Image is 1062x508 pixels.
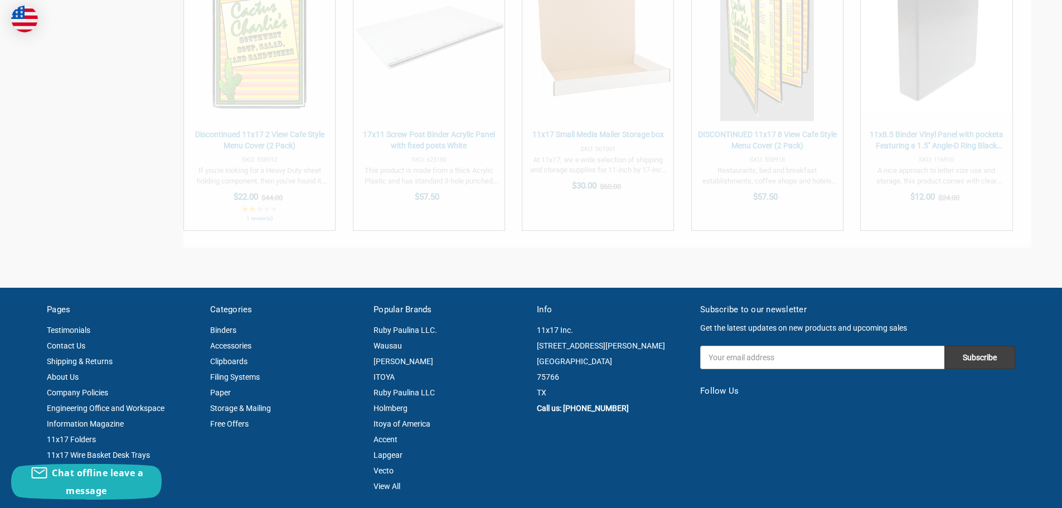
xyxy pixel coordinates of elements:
[374,404,408,413] a: Holmberg
[374,372,395,381] a: ITOYA
[210,419,249,428] a: Free Offers
[537,322,688,400] address: 11x17 Inc. [STREET_ADDRESS][PERSON_NAME] [GEOGRAPHIC_DATA] 75766 TX
[374,326,437,335] a: Ruby Paulina LLC.
[944,346,1015,369] input: Subscribe
[210,404,271,413] a: Storage & Mailing
[700,385,1015,398] h5: Follow Us
[47,357,113,366] a: Shipping & Returns
[537,404,629,413] a: Call us: [PHONE_NUMBER]
[210,372,260,381] a: Filing Systems
[374,357,433,366] a: [PERSON_NAME]
[970,478,1062,508] iframe: Google Customer Reviews
[47,372,79,381] a: About Us
[47,303,198,316] h5: Pages
[47,326,90,335] a: Testimonials
[374,466,394,475] a: Vecto
[537,303,688,316] h5: Info
[374,341,402,350] a: Wausau
[210,326,236,335] a: Binders
[210,388,231,397] a: Paper
[210,341,251,350] a: Accessories
[374,435,397,444] a: Accent
[374,482,400,491] a: View All
[700,322,1015,334] p: Get the latest updates on new products and upcoming sales
[47,388,108,397] a: Company Policies
[47,404,164,428] a: Engineering Office and Workspace Information Magazine
[374,388,435,397] a: Ruby Paulina LLC
[47,435,96,444] a: 11x17 Folders
[374,303,525,316] h5: Popular Brands
[11,6,38,32] img: duty and tax information for United States
[47,341,85,350] a: Contact Us
[700,303,1015,316] h5: Subscribe to our newsletter
[11,464,162,500] button: Chat offline leave a message
[210,357,248,366] a: Clipboards
[52,467,143,497] span: Chat offline leave a message
[47,451,150,459] a: 11x17 Wire Basket Desk Trays
[210,303,362,316] h5: Categories
[374,451,403,459] a: Lapgear
[700,346,944,369] input: Your email address
[374,419,430,428] a: Itoya of America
